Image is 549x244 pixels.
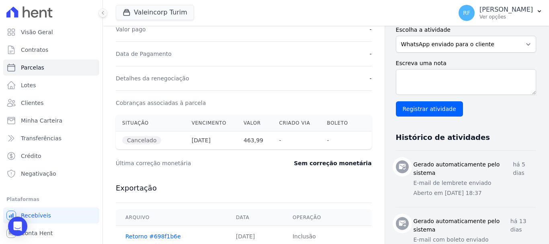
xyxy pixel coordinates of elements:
[370,25,372,33] dd: -
[396,101,463,117] input: Registrar atividade
[414,217,510,234] h3: Gerado automaticamente pelo sistema
[463,10,470,16] span: RF
[273,115,321,131] th: Criado via
[122,136,161,144] span: Cancelado
[21,64,44,72] span: Parcelas
[21,134,61,142] span: Transferências
[237,115,273,131] th: Valor
[21,81,36,89] span: Lotes
[3,95,99,111] a: Clientes
[3,42,99,58] a: Contratos
[3,166,99,182] a: Negativação
[479,6,533,14] p: [PERSON_NAME]
[3,24,99,40] a: Visão Geral
[3,113,99,129] a: Minha Carteira
[116,50,172,58] dt: Data de Pagamento
[116,25,146,33] dt: Valor pago
[370,50,372,58] dd: -
[21,229,53,237] span: Conta Hent
[116,5,194,20] button: Valeincorp Turim
[21,46,48,54] span: Contratos
[21,152,41,160] span: Crédito
[116,183,372,193] h3: Exportação
[370,74,372,82] dd: -
[283,209,372,226] th: Operação
[273,131,321,150] th: -
[3,130,99,146] a: Transferências
[321,131,358,150] th: -
[116,159,267,167] dt: Última correção monetária
[414,179,536,187] p: E-mail de lembrete enviado
[3,77,99,93] a: Lotes
[294,159,371,167] dd: Sem correção monetária
[185,115,237,131] th: Vencimento
[116,99,206,107] dt: Cobranças associadas à parcela
[21,117,62,125] span: Minha Carteira
[3,225,99,241] a: Conta Hent
[21,170,56,178] span: Negativação
[116,74,189,82] dt: Detalhes da renegociação
[116,115,185,131] th: Situação
[125,233,181,240] a: Retorno #698f1b6e
[185,131,237,150] th: [DATE]
[452,2,549,24] button: RF [PERSON_NAME] Ver opções
[321,115,358,131] th: Boleto
[510,217,536,234] p: há 13 dias
[3,148,99,164] a: Crédito
[21,28,53,36] span: Visão Geral
[396,26,536,34] label: Escolha a atividade
[237,131,273,150] th: 463,99
[414,236,536,244] p: E-mail com boleto enviado
[414,189,536,197] p: Aberto em [DATE] 18:37
[3,59,99,76] a: Parcelas
[21,211,51,219] span: Recebíveis
[479,14,533,20] p: Ver opções
[414,160,513,177] h3: Gerado automaticamente pelo sistema
[116,209,226,226] th: Arquivo
[396,59,536,68] label: Escreva uma nota
[513,160,536,177] p: há 5 dias
[21,99,43,107] span: Clientes
[8,217,27,236] div: Open Intercom Messenger
[3,207,99,223] a: Recebíveis
[226,209,283,226] th: Data
[6,195,96,204] div: Plataformas
[396,133,490,142] h3: Histórico de atividades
